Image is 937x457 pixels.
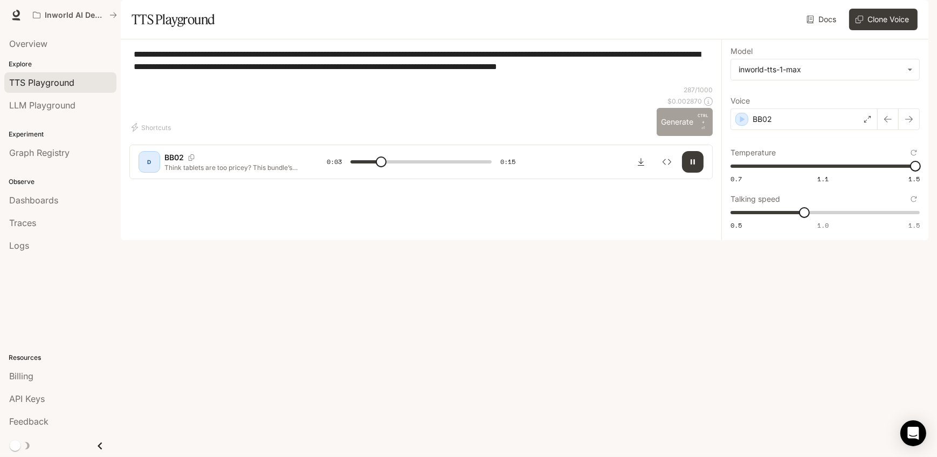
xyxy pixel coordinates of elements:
button: Inspect [656,151,678,173]
p: Temperature [731,149,776,156]
p: Voice [731,97,750,105]
span: 1.5 [908,174,920,183]
div: inworld-tts-1-max [739,64,902,75]
p: 287 / 1000 [684,85,713,94]
span: 1.5 [908,221,920,230]
span: 1.0 [817,221,829,230]
span: 0:15 [500,156,515,167]
a: Docs [804,9,840,30]
p: Model [731,47,753,55]
button: Clone Voice [849,9,918,30]
div: D [141,153,158,170]
div: Open Intercom Messenger [900,420,926,446]
button: All workspaces [28,4,122,26]
span: 0:03 [327,156,342,167]
button: Shortcuts [129,119,175,136]
button: Reset to default [908,193,920,205]
p: CTRL + [698,112,708,125]
span: 1.1 [817,174,829,183]
button: Reset to default [908,147,920,159]
span: 0.5 [731,221,742,230]
p: Inworld AI Demos [45,11,105,20]
button: Download audio [630,151,652,173]
p: BB02 [753,114,772,125]
div: inworld-tts-1-max [731,59,919,80]
p: Think tablets are too pricey? This bundle’s got everything—wireless keyboard, mouse, stylus, head... [164,163,301,172]
span: 0.7 [731,174,742,183]
button: GenerateCTRL +⏎ [657,108,713,136]
p: Talking speed [731,195,780,203]
p: ⏎ [698,112,708,132]
p: BB02 [164,152,184,163]
button: Copy Voice ID [184,154,199,161]
p: $ 0.002870 [667,97,702,106]
h1: TTS Playground [132,9,215,30]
